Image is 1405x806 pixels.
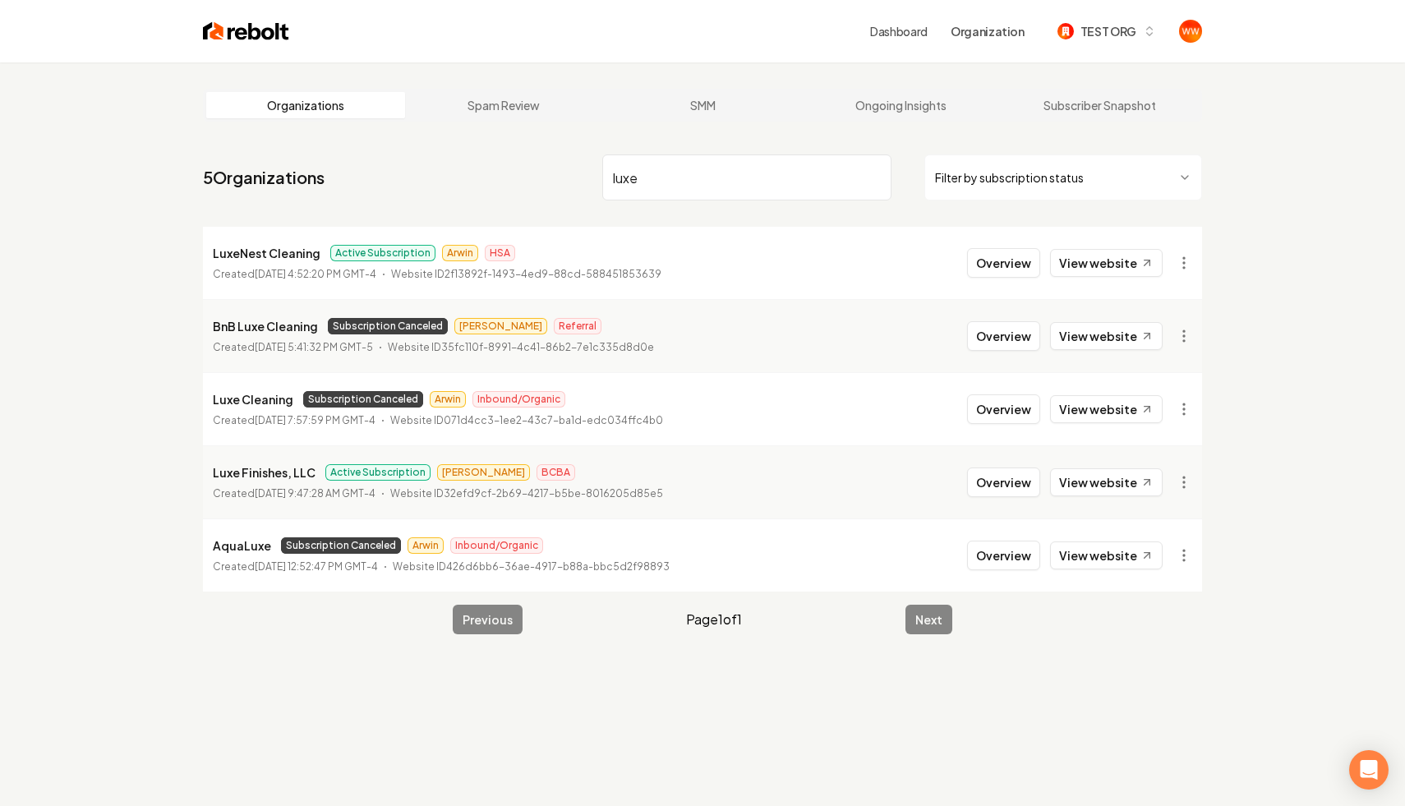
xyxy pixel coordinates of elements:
p: Luxe Finishes, LLC [213,463,316,482]
p: Website ID 426d6bb6-36ae-4917-b88a-bbc5d2f98893 [393,559,670,575]
button: Overview [967,248,1040,278]
span: Arwin [408,537,444,554]
p: Luxe Cleaning [213,389,293,409]
span: Active Subscription [330,245,435,261]
a: SMM [603,92,802,118]
span: HSA [485,245,515,261]
a: Dashboard [870,23,928,39]
p: Created [213,339,373,356]
span: Arwin [430,391,466,408]
p: Created [213,266,376,283]
a: View website [1050,395,1163,423]
span: Inbound/Organic [450,537,543,554]
span: Active Subscription [325,464,431,481]
button: Overview [967,321,1040,351]
p: BnB Luxe Cleaning [213,316,318,336]
a: Spam Review [405,92,604,118]
img: Rebolt Logo [203,20,289,43]
p: Website ID 2f13892f-1493-4ed9-88cd-588451853639 [391,266,661,283]
button: Overview [967,541,1040,570]
a: View website [1050,541,1163,569]
time: [DATE] 4:52:20 PM GMT-4 [255,268,376,280]
a: Organizations [206,92,405,118]
time: [DATE] 12:52:47 PM GMT-4 [255,560,378,573]
p: Website ID 071d4cc3-1ee2-43c7-ba1d-edc034ffc4b0 [390,412,663,429]
span: Inbound/Organic [472,391,565,408]
time: [DATE] 7:57:59 PM GMT-4 [255,414,375,426]
a: View website [1050,322,1163,350]
div: Open Intercom Messenger [1349,750,1389,790]
span: Subscription Canceled [303,391,423,408]
span: Page 1 of 1 [686,610,742,629]
button: Overview [967,394,1040,424]
p: Website ID 32efd9cf-2b69-4217-b5be-8016205d85e5 [390,486,663,502]
button: Open user button [1179,20,1202,43]
p: Created [213,412,375,429]
a: View website [1050,468,1163,496]
time: [DATE] 5:41:32 PM GMT-5 [255,341,373,353]
span: TEST ORG [1080,23,1136,40]
a: Ongoing Insights [802,92,1001,118]
span: Arwin [442,245,478,261]
span: Referral [554,318,601,334]
p: Website ID 35fc110f-8991-4c41-86b2-7e1c335d8d0e [388,339,654,356]
a: Subscriber Snapshot [1000,92,1199,118]
img: TEST ORG [1057,23,1074,39]
time: [DATE] 9:47:28 AM GMT-4 [255,487,375,500]
a: 5Organizations [203,166,325,189]
p: Created [213,486,375,502]
button: Organization [941,16,1034,46]
a: View website [1050,249,1163,277]
span: Subscription Canceled [281,537,401,554]
p: Created [213,559,378,575]
input: Search by name or ID [602,154,891,200]
img: Will Wallace [1179,20,1202,43]
p: AquaLuxe [213,536,271,555]
span: Subscription Canceled [328,318,448,334]
span: BCBA [537,464,575,481]
span: [PERSON_NAME] [454,318,547,334]
button: Overview [967,467,1040,497]
p: LuxeNest Cleaning [213,243,320,263]
span: [PERSON_NAME] [437,464,530,481]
